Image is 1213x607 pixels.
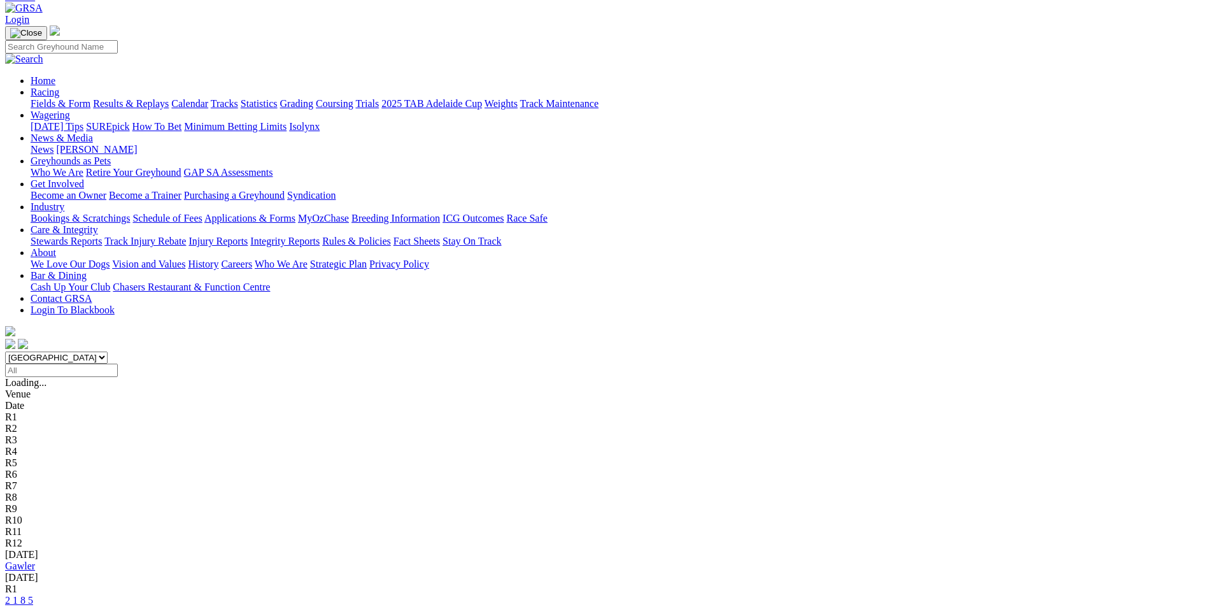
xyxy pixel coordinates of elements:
[5,26,47,40] button: Toggle navigation
[443,213,504,224] a: ICG Outcomes
[104,236,186,246] a: Track Injury Rebate
[506,213,547,224] a: Race Safe
[5,14,29,25] a: Login
[520,98,599,109] a: Track Maintenance
[5,40,118,54] input: Search
[31,167,83,178] a: Who We Are
[381,98,482,109] a: 2025 TAB Adelaide Cup
[188,236,248,246] a: Injury Reports
[5,595,33,606] a: 2 1 8 5
[31,87,59,97] a: Racing
[31,144,53,155] a: News
[5,538,1208,549] div: R12
[31,236,1208,247] div: Care & Integrity
[31,98,90,109] a: Fields & Form
[355,98,379,109] a: Trials
[188,259,218,269] a: History
[31,190,106,201] a: Become an Owner
[112,259,185,269] a: Vision and Values
[113,282,270,292] a: Chasers Restaurant & Function Centre
[5,549,1208,561] div: [DATE]
[31,121,83,132] a: [DATE] Tips
[109,190,181,201] a: Become a Trainer
[86,121,129,132] a: SUREpick
[31,167,1208,178] div: Greyhounds as Pets
[5,480,1208,492] div: R7
[5,377,46,388] span: Loading...
[31,132,93,143] a: News & Media
[322,236,391,246] a: Rules & Policies
[31,259,1208,270] div: About
[287,190,336,201] a: Syndication
[5,326,15,336] img: logo-grsa-white.png
[5,503,1208,515] div: R9
[255,259,308,269] a: Who We Are
[31,144,1208,155] div: News & Media
[132,213,202,224] a: Schedule of Fees
[31,213,130,224] a: Bookings & Scratchings
[31,282,110,292] a: Cash Up Your Club
[5,339,15,349] img: facebook.svg
[5,583,1208,595] div: R1
[5,561,35,571] a: Gawler
[31,224,98,235] a: Care & Integrity
[443,236,501,246] a: Stay On Track
[31,270,87,281] a: Bar & Dining
[289,121,320,132] a: Isolynx
[5,526,1208,538] div: R11
[316,98,353,109] a: Coursing
[211,98,238,109] a: Tracks
[184,190,285,201] a: Purchasing a Greyhound
[204,213,295,224] a: Applications & Forms
[5,515,1208,526] div: R10
[5,457,1208,469] div: R5
[31,201,64,212] a: Industry
[31,178,84,189] a: Get Involved
[5,389,1208,400] div: Venue
[241,98,278,109] a: Statistics
[86,167,181,178] a: Retire Your Greyhound
[5,572,1208,583] div: [DATE]
[31,259,110,269] a: We Love Our Dogs
[5,423,1208,434] div: R2
[5,364,118,377] input: Select date
[5,446,1208,457] div: R4
[369,259,429,269] a: Privacy Policy
[5,492,1208,503] div: R8
[31,213,1208,224] div: Industry
[310,259,367,269] a: Strategic Plan
[5,434,1208,446] div: R3
[250,236,320,246] a: Integrity Reports
[132,121,182,132] a: How To Bet
[280,98,313,109] a: Grading
[31,190,1208,201] div: Get Involved
[31,247,56,258] a: About
[298,213,349,224] a: MyOzChase
[351,213,440,224] a: Breeding Information
[31,110,70,120] a: Wagering
[184,121,287,132] a: Minimum Betting Limits
[184,167,273,178] a: GAP SA Assessments
[5,400,1208,411] div: Date
[31,98,1208,110] div: Racing
[5,3,43,14] img: GRSA
[394,236,440,246] a: Fact Sheets
[31,236,102,246] a: Stewards Reports
[31,304,115,315] a: Login To Blackbook
[18,339,28,349] img: twitter.svg
[485,98,518,109] a: Weights
[5,469,1208,480] div: R6
[31,121,1208,132] div: Wagering
[31,282,1208,293] div: Bar & Dining
[10,28,42,38] img: Close
[56,144,137,155] a: [PERSON_NAME]
[93,98,169,109] a: Results & Replays
[31,155,111,166] a: Greyhounds as Pets
[31,293,92,304] a: Contact GRSA
[221,259,252,269] a: Careers
[171,98,208,109] a: Calendar
[5,411,1208,423] div: R1
[5,54,43,65] img: Search
[50,25,60,36] img: logo-grsa-white.png
[31,75,55,86] a: Home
